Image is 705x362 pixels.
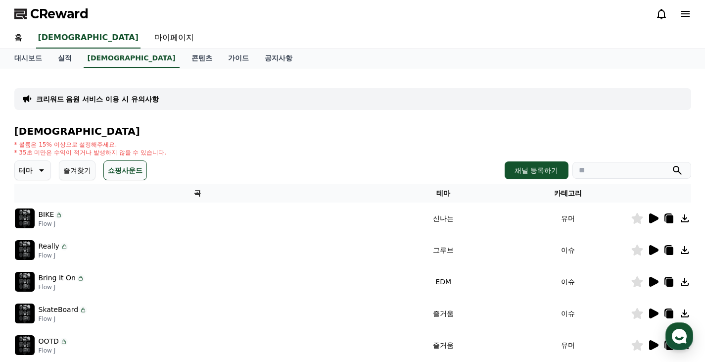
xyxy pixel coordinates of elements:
img: music [15,304,35,323]
p: BIKE [39,209,54,220]
a: 실적 [50,49,80,68]
p: Flow J [39,252,68,259]
td: EDM [381,266,506,298]
td: 이슈 [506,234,630,266]
p: OOTD [39,336,59,347]
td: 유머 [506,329,630,361]
button: 테마 [14,160,51,180]
a: 크리워드 음원 서비스 이용 시 유의사항 [36,94,159,104]
p: 테마 [19,163,33,177]
p: SkateBoard [39,305,79,315]
button: 즐겨찾기 [59,160,95,180]
td: 즐거움 [381,298,506,329]
button: 쇼핑사운드 [103,160,147,180]
p: * 볼륨은 15% 이상으로 설정해주세요. [14,141,167,149]
p: Flow J [39,347,68,355]
h4: [DEMOGRAPHIC_DATA] [14,126,691,137]
a: 콘텐츠 [184,49,220,68]
img: music [15,240,35,260]
td: 그루브 [381,234,506,266]
p: Really [39,241,59,252]
a: CReward [14,6,89,22]
img: music [15,272,35,292]
img: music [15,335,35,355]
p: * 35초 미만은 수익이 적거나 발생하지 않을 수 있습니다. [14,149,167,156]
span: CReward [30,6,89,22]
a: [DEMOGRAPHIC_DATA] [36,28,141,49]
p: Flow J [39,220,63,228]
a: 가이드 [220,49,257,68]
p: Bring It On [39,273,76,283]
a: 마이페이지 [146,28,202,49]
a: 공지사항 [257,49,300,68]
a: [DEMOGRAPHIC_DATA] [84,49,180,68]
td: 이슈 [506,298,630,329]
td: 유머 [506,203,630,234]
a: 홈 [6,28,30,49]
th: 테마 [381,184,506,203]
a: 대시보드 [6,49,50,68]
th: 카테고리 [506,184,630,203]
button: 채널 등록하기 [505,161,568,179]
td: 이슈 [506,266,630,298]
td: 즐거움 [381,329,506,361]
td: 신나는 [381,203,506,234]
th: 곡 [14,184,381,203]
p: Flow J [39,315,88,323]
p: Flow J [39,283,85,291]
img: music [15,208,35,228]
